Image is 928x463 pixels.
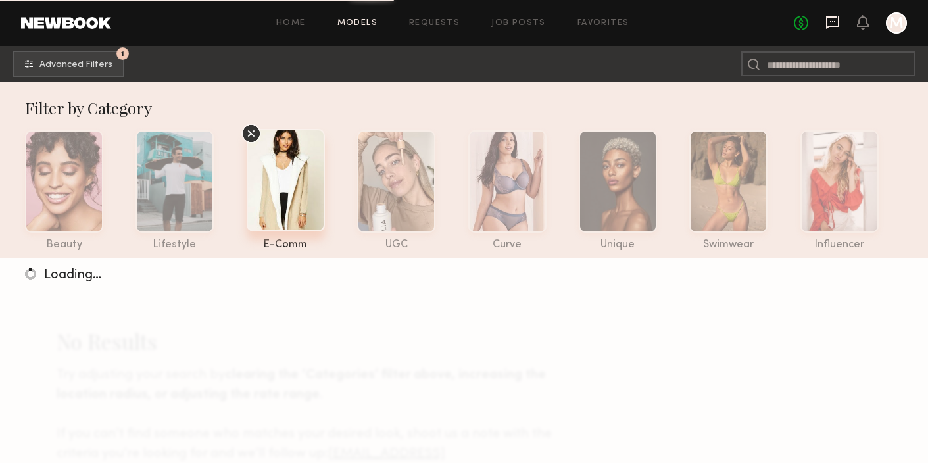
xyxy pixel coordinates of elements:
[577,19,629,28] a: Favorites
[357,239,435,251] div: UGC
[468,239,547,251] div: curve
[337,19,378,28] a: Models
[135,239,214,251] div: lifestyle
[409,19,460,28] a: Requests
[247,239,325,251] div: e-comm
[689,239,768,251] div: swimwear
[800,239,879,251] div: influencer
[579,239,657,251] div: unique
[491,19,546,28] a: Job Posts
[121,51,124,57] span: 1
[44,269,101,281] span: Loading…
[276,19,306,28] a: Home
[39,61,112,70] span: Advanced Filters
[25,97,916,118] div: Filter by Category
[25,239,103,251] div: beauty
[886,12,907,34] a: M
[13,51,124,77] button: 1Advanced Filters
